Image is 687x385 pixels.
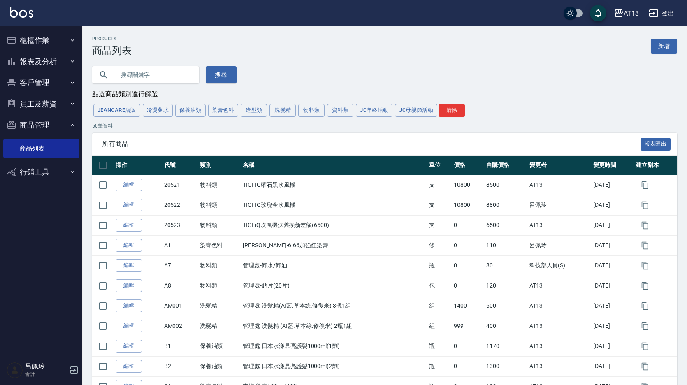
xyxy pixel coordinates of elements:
button: 報表及分析 [3,51,79,72]
button: 行銷工具 [3,161,79,183]
td: 組 [427,296,452,316]
td: 科技部人員(S) [527,255,591,276]
td: AT13 [527,215,591,235]
td: 8500 [484,175,527,195]
td: [DATE] [591,255,634,276]
td: 支 [427,215,452,235]
button: 客戶管理 [3,72,79,93]
button: 保養油類 [175,104,206,117]
td: 20521 [162,175,198,195]
td: 物料類 [198,195,241,215]
h2: Products [92,36,132,42]
td: 瓶 [427,356,452,376]
td: 600 [484,296,527,316]
a: 編輯 [116,299,142,312]
button: 商品管理 [3,114,79,136]
td: [DATE] [591,235,634,255]
img: Person [7,362,23,378]
p: 會計 [25,371,67,378]
td: 1170 [484,336,527,356]
td: 物料類 [198,175,241,195]
td: [DATE] [591,316,634,336]
td: 保養油類 [198,356,241,376]
a: 新增 [651,39,677,54]
td: AM001 [162,296,198,316]
td: TIGI-IQ曜石黑吹風機 [241,175,427,195]
td: 瓶 [427,336,452,356]
button: 員工及薪資 [3,93,79,115]
th: 變更者 [527,156,591,175]
td: AT13 [527,175,591,195]
td: [DATE] [591,356,634,376]
button: 清除 [439,104,465,117]
td: 0 [452,356,484,376]
button: 造型類 [241,104,267,117]
td: 瓶 [427,255,452,276]
td: 支 [427,195,452,215]
button: save [590,5,606,21]
th: 名稱 [241,156,427,175]
button: 報表匯出 [641,138,671,151]
td: 80 [484,255,527,276]
th: 自購價格 [484,156,527,175]
td: 洗髮精 [198,316,241,336]
td: 保養油類 [198,336,241,356]
a: 編輯 [116,340,142,353]
td: AT13 [527,336,591,356]
td: 條 [427,235,452,255]
button: 冷燙藥水 [143,104,173,117]
button: 洗髮精 [269,104,296,117]
td: 管理處-洗髮精 (AI藍.草本綠.修復米) 2瓶1組 [241,316,427,336]
th: 類別 [198,156,241,175]
td: 8800 [484,195,527,215]
button: JC母親節活動 [395,104,437,117]
td: 支 [427,175,452,195]
td: [PERSON_NAME]-6.66加強紅染膏 [241,235,427,255]
a: 編輯 [116,179,142,191]
a: 編輯 [116,259,142,272]
td: 包 [427,276,452,296]
td: AM002 [162,316,198,336]
button: 登出 [645,6,677,21]
button: 櫃檯作業 [3,30,79,51]
h3: 商品列表 [92,45,132,56]
button: 搜尋 [206,66,237,83]
th: 建立副本 [634,156,677,175]
button: 資料類 [327,104,353,117]
div: AT13 [624,8,639,19]
td: [DATE] [591,276,634,296]
td: TIGI-IQ玫瑰金吹風機 [241,195,427,215]
td: 物料類 [198,276,241,296]
td: 20522 [162,195,198,215]
td: [DATE] [591,215,634,235]
img: Logo [10,7,33,18]
td: 管理處-日本水漾晶亮護髮1000ml(1劑) [241,336,427,356]
a: 編輯 [116,360,142,373]
td: 0 [452,276,484,296]
td: 物料類 [198,215,241,235]
td: 110 [484,235,527,255]
td: 1400 [452,296,484,316]
td: [DATE] [591,175,634,195]
td: TIGI-iQ吹風機汰舊換新差額(6500) [241,215,427,235]
td: A7 [162,255,198,276]
td: 管理處-貼片(20片) [241,276,427,296]
td: 10800 [452,195,484,215]
td: AT13 [527,316,591,336]
td: AT13 [527,356,591,376]
td: [DATE] [591,296,634,316]
td: 物料類 [198,255,241,276]
td: 管理處-洗髮精(AI藍.草本綠.修復米) 3瓶1組 [241,296,427,316]
button: JeanCare店販 [93,104,140,117]
th: 操作 [114,156,162,175]
a: 編輯 [116,239,142,252]
td: 洗髮精 [198,296,241,316]
h5: 呂佩玲 [25,362,67,371]
td: [DATE] [591,336,634,356]
td: 6500 [484,215,527,235]
th: 變更時間 [591,156,634,175]
td: 20523 [162,215,198,235]
td: 呂佩玲 [527,195,591,215]
td: A8 [162,276,198,296]
p: 50 筆資料 [92,122,677,130]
